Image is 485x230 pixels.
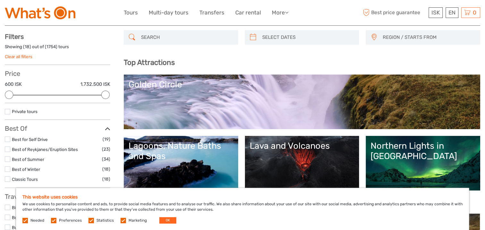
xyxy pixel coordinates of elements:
[5,125,110,132] h3: Best Of
[5,33,24,40] strong: Filters
[361,7,427,18] span: Best price guarantee
[472,9,477,16] span: 0
[129,218,147,223] label: Marketing
[199,8,224,17] a: Transfers
[12,215,21,220] a: Boat
[103,136,110,143] span: (19)
[12,147,78,152] a: Best of Reykjanes/Eruption Sites
[102,155,110,163] span: (34)
[129,79,475,124] a: Golden Circle
[12,109,38,114] a: Private tours
[5,6,75,19] img: What's On
[46,44,56,50] label: 1754
[250,141,355,186] a: Lava and Volcanoes
[5,81,22,88] label: 600 ISK
[380,32,477,43] button: REGION / STARTS FROM
[74,10,81,18] button: Open LiveChat chat widget
[12,225,20,230] a: Bus
[9,11,72,16] p: We're away right now. Please check back later!
[96,218,114,223] label: Statistics
[5,54,32,59] a: Clear all filters
[124,8,138,17] a: Tours
[102,146,110,153] span: (23)
[12,177,38,182] a: Classic Tours
[272,8,288,17] a: More
[159,217,176,224] button: OK
[102,165,110,173] span: (18)
[12,137,48,142] a: Best for Self Drive
[5,44,110,54] div: Showing ( ) out of ( ) tours
[12,157,44,162] a: Best of Summer
[371,141,475,162] div: Northern Lights in [GEOGRAPHIC_DATA]
[12,167,40,172] a: Best of Winter
[371,141,475,186] a: Northern Lights in [GEOGRAPHIC_DATA]
[102,175,110,183] span: (18)
[30,218,44,223] label: Needed
[16,188,469,230] div: We use cookies to personalise content and ads, to provide social media features and to analyse ou...
[80,81,110,88] label: 1.732.500 ISK
[446,7,458,18] div: EN
[250,141,355,151] div: Lava and Volcanoes
[129,141,233,186] a: Lagoons, Nature Baths and Spas
[5,193,110,200] h3: Travel Method
[129,141,233,162] div: Lagoons, Nature Baths and Spas
[129,79,475,90] div: Golden Circle
[235,8,261,17] a: Car rental
[260,32,356,43] input: SELECT DATES
[22,194,463,200] h5: This website uses cookies
[59,218,82,223] label: Preferences
[124,58,175,67] b: Top Attractions
[138,32,235,43] input: SEARCH
[12,205,26,210] a: Bicycle
[149,8,188,17] a: Multi-day tours
[431,9,440,16] span: ISK
[5,70,110,77] h3: Price
[25,44,29,50] label: 18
